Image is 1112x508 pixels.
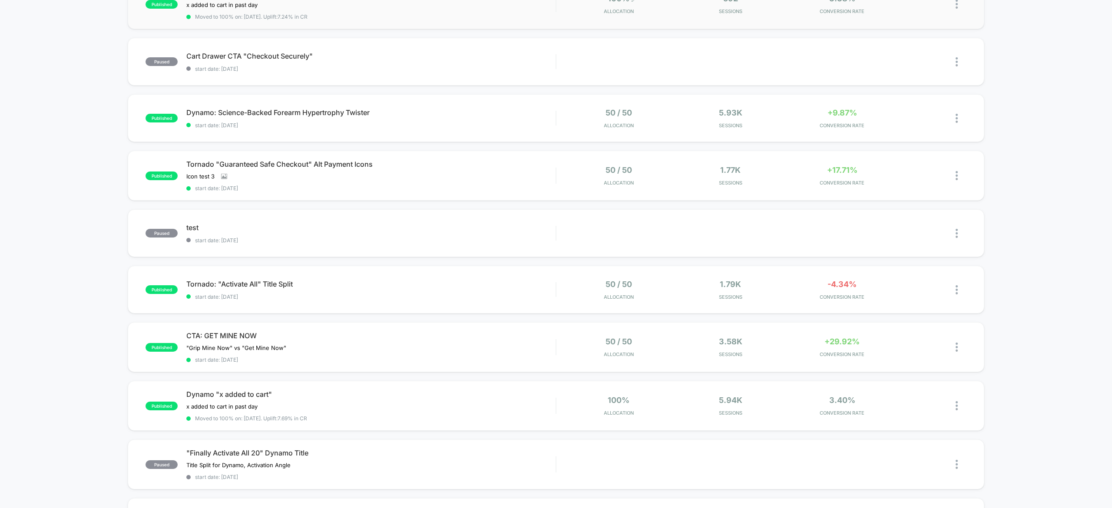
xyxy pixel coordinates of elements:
[195,13,308,20] span: Moved to 100% on: [DATE] . Uplift: 7.24% in CR
[788,180,896,186] span: CONVERSION RATE
[146,172,178,180] span: published
[146,460,178,469] span: paused
[146,229,178,238] span: paused
[956,171,958,180] img: close
[186,356,556,363] span: start date: [DATE]
[146,402,178,410] span: published
[186,462,291,468] span: Title Split for Dynamo, Activation Angle
[677,410,784,416] span: Sessions
[186,122,556,129] span: start date: [DATE]
[608,396,629,405] span: 100%
[146,285,178,294] span: published
[824,337,860,346] span: +29.92%
[604,180,634,186] span: Allocation
[956,285,958,294] img: close
[186,185,556,191] span: start date: [DATE]
[606,165,632,175] span: 50 / 50
[186,344,286,351] span: "Grip Mine Now" vs "Get Mine Now"
[186,331,556,340] span: CTA: GET MINE NOW
[186,237,556,244] span: start date: [DATE]
[677,8,784,14] span: Sessions
[186,280,556,288] span: Tornado: "Activate All" Title Split
[827,165,857,175] span: +17.71%
[604,294,634,300] span: Allocation
[186,403,258,410] span: x added to cart in past day
[606,108,632,117] span: 50 / 50
[788,294,896,300] span: CONVERSION RATE
[604,122,634,129] span: Allocation
[186,108,556,117] span: Dynamo: Science-Backed Forearm Hypertrophy Twister
[146,57,178,66] span: paused
[719,337,742,346] span: 3.58k
[677,351,784,357] span: Sessions
[677,294,784,300] span: Sessions
[720,280,741,289] span: 1.79k
[186,66,556,72] span: start date: [DATE]
[606,280,632,289] span: 50 / 50
[788,122,896,129] span: CONVERSION RATE
[829,396,855,405] span: 3.40%
[788,8,896,14] span: CONVERSION RATE
[719,108,742,117] span: 5.93k
[186,160,556,168] span: Tornado "Guaranteed Safe Checkout" Alt Payment Icons
[195,415,307,422] span: Moved to 100% on: [DATE] . Uplift: 7.69% in CR
[604,410,634,416] span: Allocation
[956,460,958,469] img: close
[956,57,958,66] img: close
[788,351,896,357] span: CONVERSION RATE
[827,108,857,117] span: +9.87%
[146,343,178,352] span: published
[186,1,258,8] span: x added to cart in past day
[956,401,958,410] img: close
[677,180,784,186] span: Sessions
[186,474,556,480] span: start date: [DATE]
[186,52,556,60] span: Cart Drawer CTA "Checkout Securely"
[827,280,857,289] span: -4.34%
[956,343,958,352] img: close
[604,351,634,357] span: Allocation
[606,337,632,346] span: 50 / 50
[719,396,742,405] span: 5.94k
[788,410,896,416] span: CONVERSION RATE
[186,449,556,457] span: "Finally Activate All 20" Dynamo Title
[604,8,634,14] span: Allocation
[956,229,958,238] img: close
[186,390,556,399] span: Dynamo "x added to cart"
[186,294,556,300] span: start date: [DATE]
[146,114,178,122] span: published
[186,173,215,180] span: Icon test 3
[677,122,784,129] span: Sessions
[956,114,958,123] img: close
[186,223,556,232] span: test
[720,165,741,175] span: 1.77k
